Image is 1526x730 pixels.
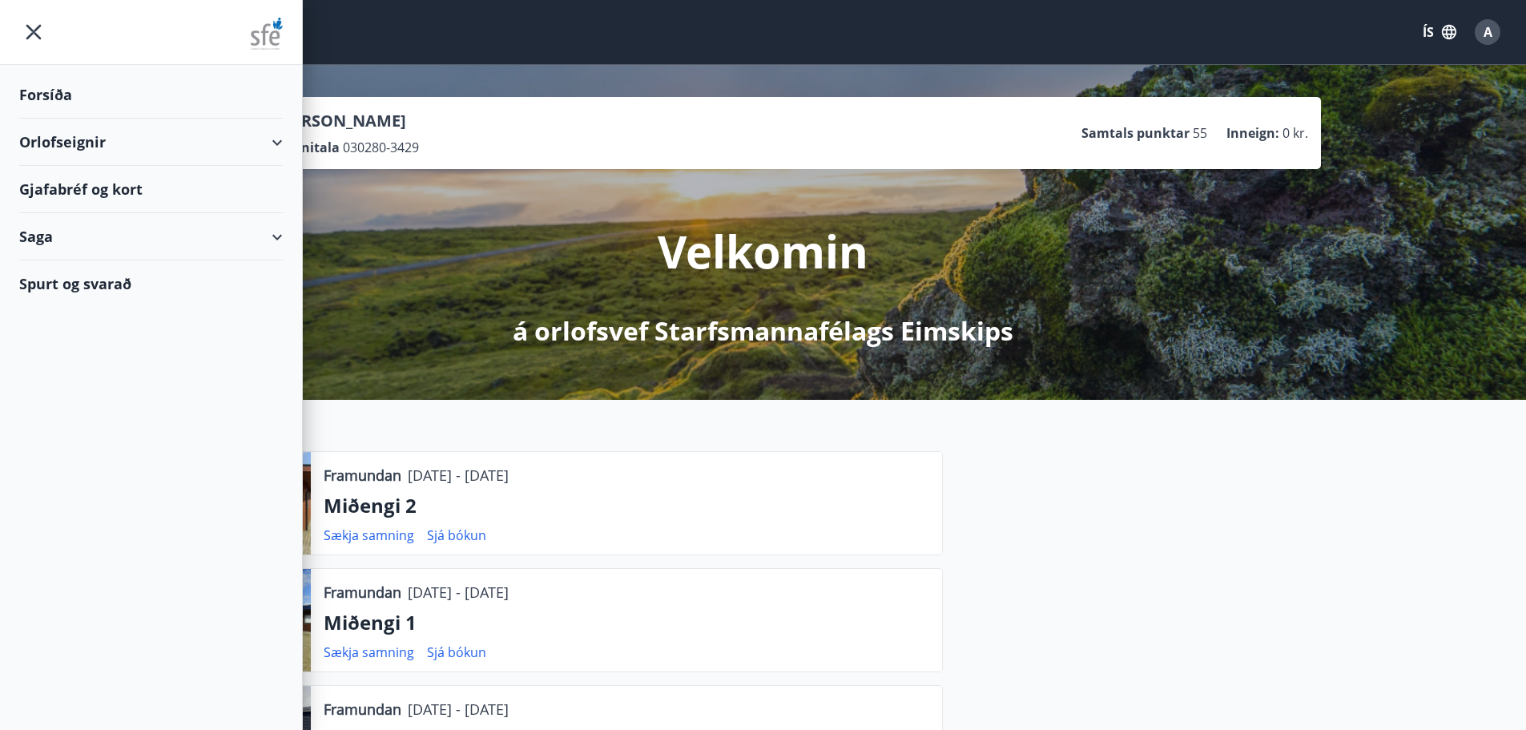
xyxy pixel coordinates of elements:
[1193,124,1207,142] span: 55
[427,526,486,544] a: Sjá bókun
[276,110,419,132] p: [PERSON_NAME]
[324,526,414,544] a: Sækja samning
[408,699,509,720] p: [DATE] - [DATE]
[658,220,868,281] p: Velkomin
[513,313,1013,349] p: á orlofsvef Starfsmannafélags Eimskips
[343,139,419,156] span: 030280-3429
[408,582,509,603] p: [DATE] - [DATE]
[19,213,283,260] div: Saga
[1484,23,1492,41] span: A
[324,582,401,603] p: Framundan
[19,260,283,307] div: Spurt og svarað
[324,699,401,720] p: Framundan
[324,643,414,661] a: Sækja samning
[19,119,283,166] div: Orlofseignir
[324,609,929,636] p: Miðengi 1
[324,465,401,486] p: Framundan
[19,18,48,46] button: menu
[251,18,283,50] img: union_logo
[1468,13,1507,51] button: A
[276,139,340,156] p: Kennitala
[324,492,929,519] p: Miðengi 2
[1226,124,1279,142] p: Inneign :
[1282,124,1308,142] span: 0 kr.
[408,465,509,486] p: [DATE] - [DATE]
[19,166,283,213] div: Gjafabréf og kort
[1414,18,1465,46] button: ÍS
[427,643,486,661] a: Sjá bókun
[19,71,283,119] div: Forsíða
[1081,124,1190,142] p: Samtals punktar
